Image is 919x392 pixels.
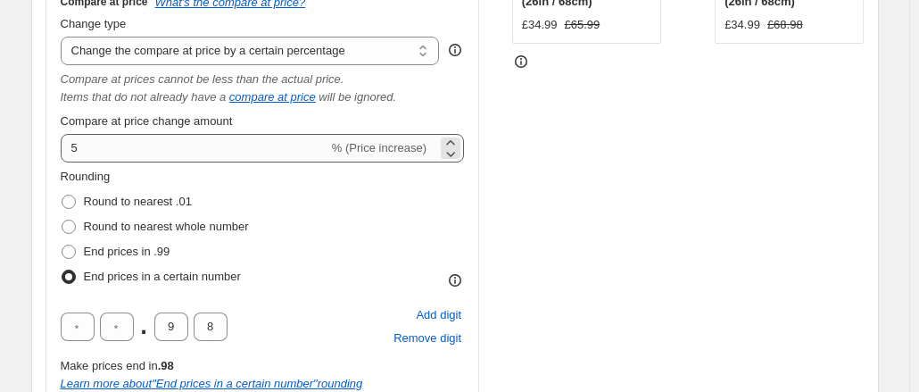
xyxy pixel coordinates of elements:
[61,72,344,86] i: Compare at prices cannot be less than the actual price.
[393,329,461,347] span: Remove digit
[522,16,558,34] div: £34.99
[61,313,95,341] input: ﹡
[446,41,464,59] div: help
[391,327,464,350] button: Remove placeholder
[724,16,760,34] div: £34.99
[61,134,328,163] input: -15
[565,16,600,34] strike: £65.99
[61,359,174,372] span: Make prices end in
[61,377,363,390] i: Learn more about " End prices in a certain number " rounding
[84,220,249,233] span: Round to nearest whole number
[767,16,803,34] strike: £68.98
[61,90,227,104] i: Items that do not already have a
[413,304,464,327] button: Add placeholder
[139,313,149,341] span: .
[194,313,228,341] input: ﹡
[319,90,396,104] i: will be ignored.
[332,141,426,154] span: % (Price increase)
[416,306,461,324] span: Add digit
[229,90,316,104] button: compare at price
[61,377,363,390] a: Learn more about"End prices in a certain number"rounding
[100,313,134,341] input: ﹡
[84,195,192,208] span: Round to nearest .01
[154,313,188,341] input: ﹡
[61,170,111,183] span: Rounding
[61,114,233,128] span: Compare at price change amount
[84,270,241,283] span: End prices in a certain number
[84,245,170,258] span: End prices in .99
[61,17,127,30] span: Change type
[158,359,174,372] b: .98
